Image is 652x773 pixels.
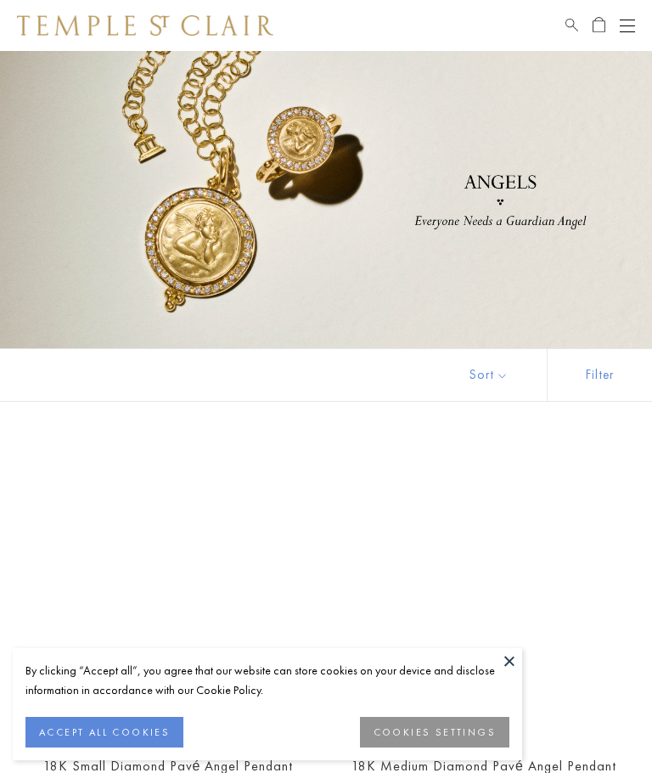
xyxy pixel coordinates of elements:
[567,693,635,756] iframe: Gorgias live chat messenger
[17,15,273,36] img: Temple St. Clair
[620,15,635,36] button: Open navigation
[25,717,183,748] button: ACCEPT ALL COOKIES
[565,15,578,36] a: Search
[336,444,632,740] a: AP10-PAVEAP10-PAVE
[20,444,316,740] a: AP10-PAVEAP10-PAVE
[431,349,547,401] button: Show sort by
[547,349,652,401] button: Show filters
[593,15,605,36] a: Open Shopping Bag
[360,717,509,748] button: COOKIES SETTINGS
[25,661,509,700] div: By clicking “Accept all”, you agree that our website can store cookies on your device and disclos...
